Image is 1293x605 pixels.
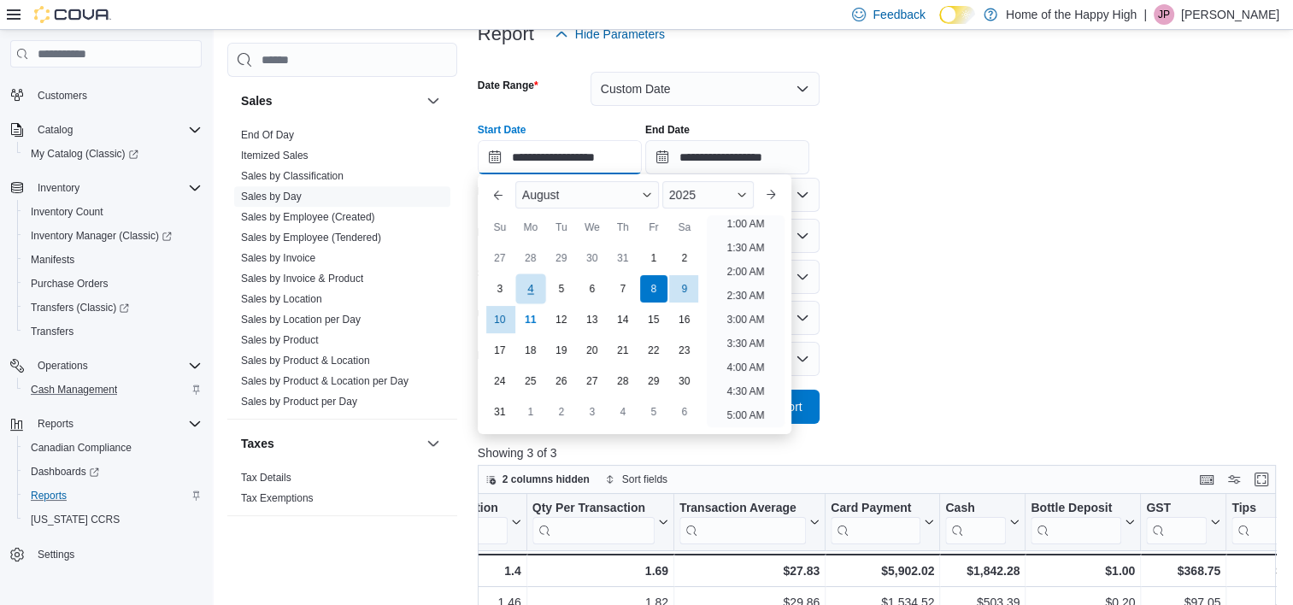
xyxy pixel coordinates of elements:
div: day-9 [671,275,698,302]
div: 1.69 [532,561,667,581]
a: Sales by Product & Location per Day [241,375,408,387]
div: $5,902.02 [831,561,934,581]
span: Operations [38,359,88,373]
div: day-27 [579,367,606,395]
div: GST [1146,501,1207,517]
a: Tax Details [241,472,291,484]
div: Card Payment [831,501,920,544]
span: Sales by Classification [241,169,344,183]
button: Inventory Count [17,200,209,224]
span: Sales by Product per Day [241,395,357,408]
a: [US_STATE] CCRS [24,509,126,530]
div: GST [1146,501,1207,544]
p: Showing 3 of 3 [478,444,1284,461]
div: $368.75 [1146,561,1220,581]
a: My Catalog (Classic) [24,144,145,164]
a: Inventory Manager (Classic) [24,226,179,246]
a: Purchase Orders [24,273,115,294]
button: Canadian Compliance [17,436,209,460]
input: Press the down key to enter a popover containing a calendar. Press the escape key to close the po... [478,140,642,174]
span: Transfers (Classic) [24,297,202,318]
button: Manifests [17,248,209,272]
span: Canadian Compliance [31,441,132,455]
div: day-20 [579,337,606,364]
div: Sa [671,214,698,241]
span: Dashboards [24,461,202,482]
span: My Catalog (Classic) [31,147,138,161]
span: Cash Management [31,383,117,396]
div: Su [486,214,514,241]
span: Washington CCRS [24,509,202,530]
label: End Date [645,123,690,137]
div: day-12 [548,306,575,333]
span: Itemized Sales [241,149,309,162]
button: Taxes [241,435,420,452]
a: Sales by Employee (Created) [241,211,375,223]
div: day-13 [579,306,606,333]
div: day-25 [517,367,544,395]
button: Catalog [3,118,209,142]
a: Canadian Compliance [24,438,138,458]
a: Tax Exemptions [241,492,314,504]
button: Inventory [3,176,209,200]
span: Sales by Location [241,292,322,306]
button: Sales [241,92,420,109]
div: Bottle Deposit [1031,501,1121,544]
span: Reports [31,489,67,502]
div: day-4 [609,398,637,426]
label: Start Date [478,123,526,137]
li: 5:00 AM [720,405,771,426]
button: Hide Parameters [548,17,672,51]
button: Open list of options [796,188,809,202]
div: day-15 [640,306,667,333]
a: My Catalog (Classic) [17,142,209,166]
div: day-22 [640,337,667,364]
div: day-31 [609,244,637,272]
a: Itemized Sales [241,150,309,162]
li: 4:00 AM [720,357,771,378]
a: Inventory Count [24,202,110,222]
span: End Of Day [241,128,294,142]
a: Reports [24,485,73,506]
button: GST [1146,501,1220,544]
span: Reports [31,414,202,434]
div: day-18 [517,337,544,364]
span: 2025 [669,188,696,202]
div: Button. Open the month selector. August is currently selected. [515,181,659,209]
div: Fr [640,214,667,241]
span: Sales by Employee (Tendered) [241,231,381,244]
span: Operations [31,355,202,376]
button: Operations [3,354,209,378]
a: Dashboards [17,460,209,484]
span: Sales by Product [241,333,319,347]
div: Bottle Deposit [1031,501,1121,517]
span: Dashboards [31,465,99,479]
p: [PERSON_NAME] [1181,4,1279,25]
div: Taxes [227,467,457,515]
span: [US_STATE] CCRS [31,513,120,526]
div: day-1 [517,398,544,426]
span: Inventory Manager (Classic) [31,229,172,243]
div: Tu [548,214,575,241]
h3: Sales [241,92,273,109]
span: Settings [38,548,74,561]
a: Settings [31,544,81,565]
div: day-30 [579,244,606,272]
button: Enter fullscreen [1251,469,1272,490]
button: Open list of options [796,229,809,243]
a: Sales by Product [241,334,319,346]
span: Sales by Product & Location per Day [241,374,408,388]
h3: Report [478,24,534,44]
span: Transfers [24,321,202,342]
a: Sales by Invoice & Product [241,273,363,285]
span: Reports [24,485,202,506]
span: Reports [38,417,73,431]
p: Home of the Happy High [1006,4,1137,25]
div: day-6 [579,275,606,302]
div: day-19 [548,337,575,364]
div: $27.83 [679,561,820,581]
span: Dark Mode [939,24,940,25]
span: Inventory Manager (Classic) [24,226,202,246]
div: Card Payment [831,501,920,517]
div: day-28 [609,367,637,395]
